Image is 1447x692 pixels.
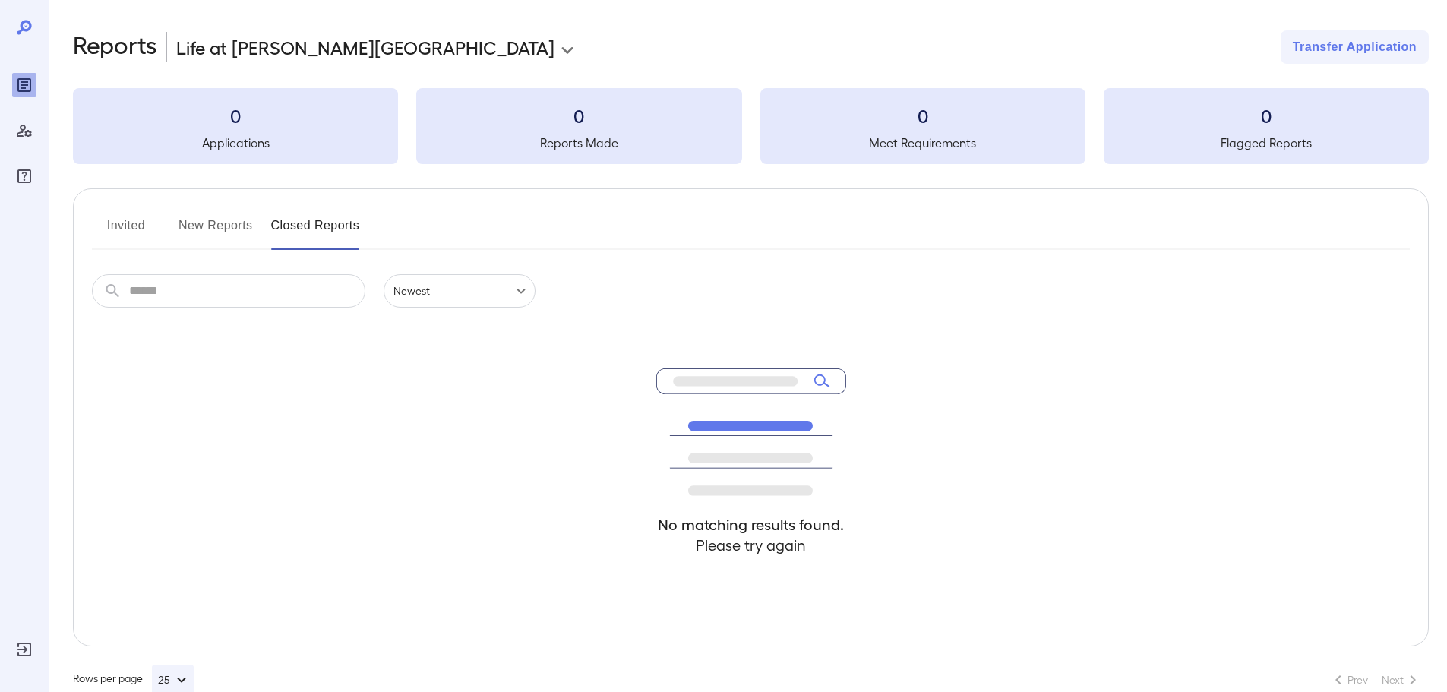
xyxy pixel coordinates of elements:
[416,134,741,152] h5: Reports Made
[73,103,398,128] h3: 0
[384,274,536,308] div: Newest
[271,213,360,250] button: Closed Reports
[73,30,157,64] h2: Reports
[1104,134,1429,152] h5: Flagged Reports
[12,164,36,188] div: FAQ
[1281,30,1429,64] button: Transfer Application
[73,134,398,152] h5: Applications
[760,103,1085,128] h3: 0
[73,88,1429,164] summary: 0Applications0Reports Made0Meet Requirements0Flagged Reports
[760,134,1085,152] h5: Meet Requirements
[656,535,846,555] h4: Please try again
[12,637,36,662] div: Log Out
[1322,668,1429,692] nav: pagination navigation
[92,213,160,250] button: Invited
[416,103,741,128] h3: 0
[656,514,846,535] h4: No matching results found.
[12,73,36,97] div: Reports
[176,35,554,59] p: Life at [PERSON_NAME][GEOGRAPHIC_DATA]
[1104,103,1429,128] h3: 0
[12,118,36,143] div: Manage Users
[179,213,253,250] button: New Reports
